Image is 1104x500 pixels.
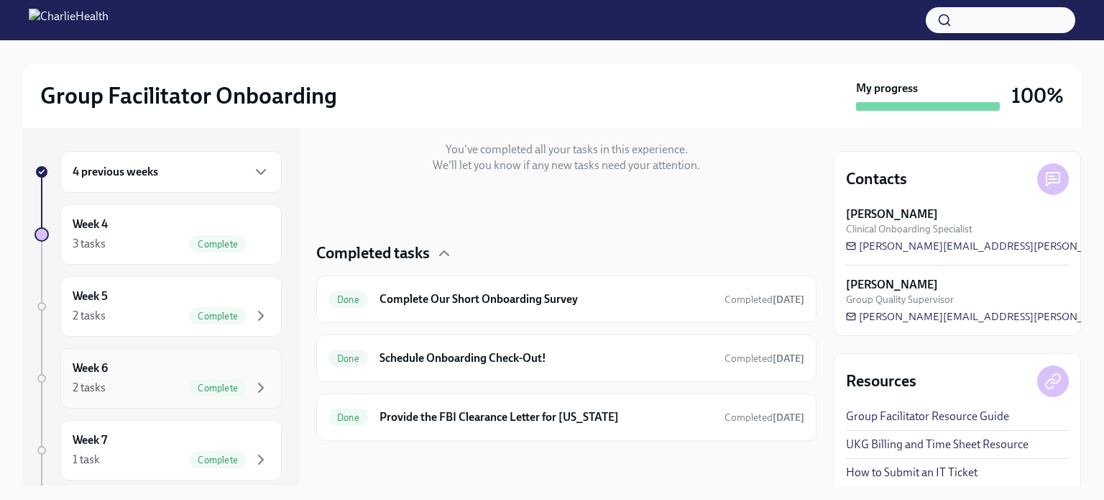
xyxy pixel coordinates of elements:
[856,81,918,96] strong: My progress
[73,308,106,324] div: 2 tasks
[724,293,804,306] span: August 27th, 2025 11:20
[846,222,972,236] span: Clinical Onboarding Specialist
[846,293,954,306] span: Group Quality Supervisor
[724,294,804,306] span: Completed
[29,9,109,32] img: CharlieHealth
[73,452,100,468] div: 1 task
[189,383,247,394] span: Complete
[34,276,282,337] a: Week 52 tasksComplete
[846,277,938,293] strong: [PERSON_NAME]
[73,360,108,376] h6: Week 6
[73,432,107,448] h6: Week 7
[189,239,247,250] span: Complete
[60,151,282,193] div: 4 previous weeks
[73,380,106,396] div: 2 tasks
[846,371,916,392] h4: Resources
[328,412,368,423] span: Done
[446,142,688,158] p: You've completed all your tasks in this experience.
[773,294,804,306] strong: [DATE]
[40,81,337,110] h2: Group Facilitator Onboarding
[73,217,108,232] h6: Week 4
[189,455,247,465] span: Complete
[846,465,977,481] a: How to Submit an IT Ticket
[34,348,282,409] a: Week 62 tasksComplete
[379,409,713,425] h6: Provide the FBI Clearance Letter for [US_STATE]
[328,353,368,364] span: Done
[773,412,804,424] strong: [DATE]
[773,353,804,365] strong: [DATE]
[846,437,1029,453] a: UKG Billing and Time Sheet Resource
[724,352,804,365] span: August 21st, 2025 13:31
[1011,83,1064,109] h3: 100%
[328,406,804,429] a: DoneProvide the FBI Clearance Letter for [US_STATE]Completed[DATE]
[328,288,804,311] a: DoneComplete Our Short Onboarding SurveyCompleted[DATE]
[724,412,804,424] span: Completed
[316,242,816,264] div: Completed tasks
[724,411,804,424] span: August 14th, 2025 16:08
[34,420,282,481] a: Week 71 taskComplete
[724,353,804,365] span: Completed
[189,311,247,322] span: Complete
[846,168,907,190] h4: Contacts
[846,206,938,222] strong: [PERSON_NAME]
[379,350,713,366] h6: Schedule Onboarding Check-Out!
[73,236,106,252] div: 3 tasks
[433,158,700,173] p: We'll let you know if any new tasks need your attention.
[328,294,368,305] span: Done
[73,164,158,180] h6: 4 previous weeks
[34,204,282,265] a: Week 43 tasksComplete
[846,409,1009,424] a: Group Facilitator Resource Guide
[379,291,713,307] h6: Complete Our Short Onboarding Survey
[73,288,108,304] h6: Week 5
[316,242,430,264] h4: Completed tasks
[328,347,804,370] a: DoneSchedule Onboarding Check-Out!Completed[DATE]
